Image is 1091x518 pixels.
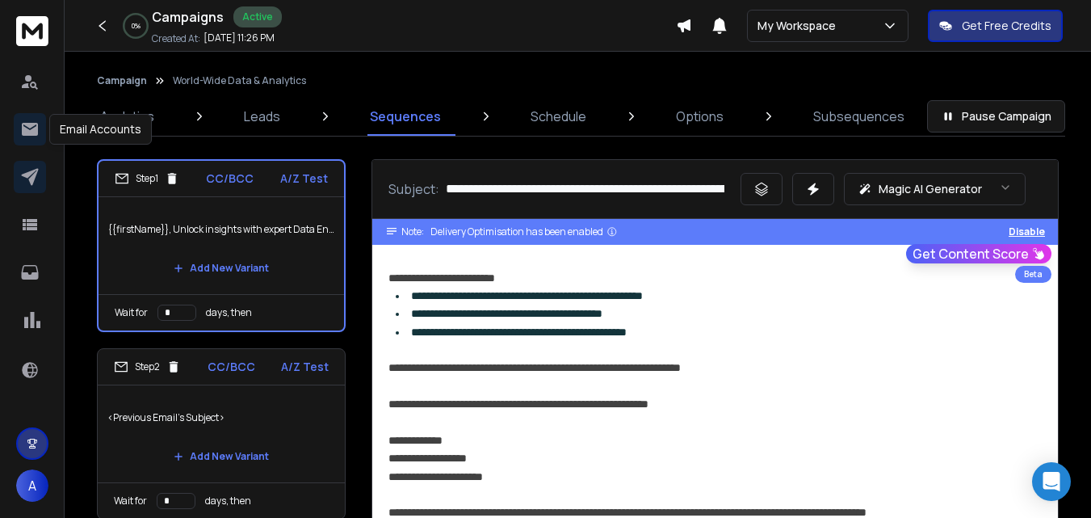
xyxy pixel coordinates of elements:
[280,171,328,187] p: A/Z Test
[666,97,733,136] a: Options
[521,97,596,136] a: Schedule
[1009,225,1045,238] button: Disable
[927,100,1065,133] button: Pause Campaign
[1015,266,1051,283] div: Beta
[206,306,252,319] p: days, then
[244,107,280,126] p: Leads
[1032,462,1071,501] div: Open Intercom Messenger
[962,18,1051,34] p: Get Free Credits
[108,207,334,252] p: {{firstName}}, Unlock insights with expert Data Engineering!
[388,179,439,199] p: Subject:
[115,171,179,186] div: Step 1
[114,495,147,507] p: Wait for
[205,495,251,507] p: days, then
[281,359,329,375] p: A/Z Test
[676,107,724,126] p: Options
[132,21,141,31] p: 0 %
[370,107,441,126] p: Sequences
[16,470,48,502] button: A
[107,395,335,440] p: <Previous Email's Subject>
[928,10,1063,42] button: Get Free Credits
[208,359,255,375] p: CC/BCC
[152,7,224,27] h1: Campaigns
[97,159,346,332] li: Step1CC/BCCA/Z Test{{firstName}}, Unlock insights with expert Data Engineering!Add New VariantWai...
[152,32,200,45] p: Created At:
[161,252,282,284] button: Add New Variant
[49,114,152,145] div: Email Accounts
[114,360,181,374] div: Step 2
[401,225,424,238] span: Note:
[430,225,618,238] div: Delivery Optimisation has been enabled
[757,18,842,34] p: My Workspace
[173,74,306,87] p: World-Wide Data & Analytics
[90,97,164,136] a: Analytics
[879,181,982,197] p: Magic AI Generator
[115,306,148,319] p: Wait for
[906,244,1051,263] button: Get Content Score
[100,107,154,126] p: Analytics
[206,171,254,187] p: CC/BCC
[813,107,904,126] p: Subsequences
[97,74,147,87] button: Campaign
[234,97,290,136] a: Leads
[844,173,1026,205] button: Magic AI Generator
[360,97,451,136] a: Sequences
[804,97,914,136] a: Subsequences
[204,32,275,44] p: [DATE] 11:26 PM
[161,440,282,473] button: Add New Variant
[531,107,586,126] p: Schedule
[233,6,282,27] div: Active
